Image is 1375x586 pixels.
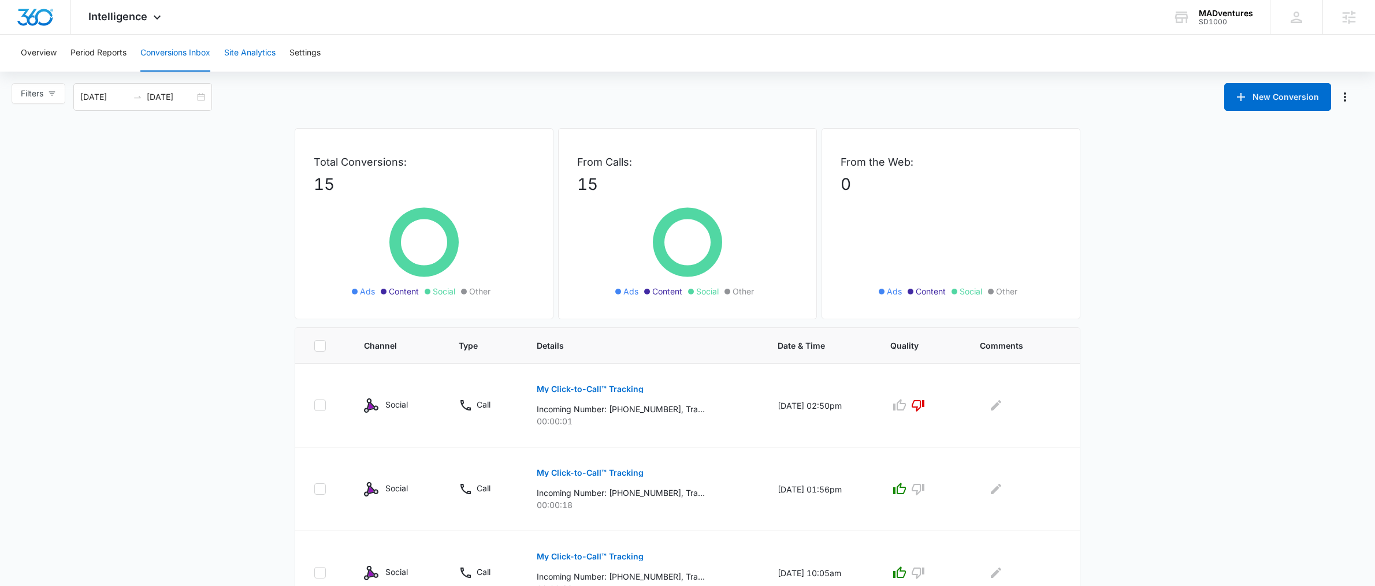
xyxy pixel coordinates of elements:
[996,285,1017,297] span: Other
[477,566,490,578] p: Call
[537,415,750,427] p: 00:00:01
[224,35,276,72] button: Site Analytics
[652,285,682,297] span: Content
[88,10,147,23] span: Intelligence
[385,398,408,410] p: Social
[140,35,210,72] button: Conversions Inbox
[1336,88,1354,106] button: Manage Numbers
[12,83,65,104] button: Filters
[433,285,455,297] span: Social
[890,339,935,352] span: Quality
[696,285,719,297] span: Social
[733,285,754,297] span: Other
[577,172,798,196] p: 15
[469,285,490,297] span: Other
[314,154,534,170] p: Total Conversions:
[987,563,1005,582] button: Edit Comments
[537,469,644,477] p: My Click-to-Call™ Tracking
[537,375,644,403] button: My Click-to-Call™ Tracking
[887,285,902,297] span: Ads
[133,92,142,102] span: to
[459,339,492,352] span: Type
[537,459,644,487] button: My Click-to-Call™ Tracking
[477,482,490,494] p: Call
[477,398,490,410] p: Call
[623,285,638,297] span: Ads
[841,172,1061,196] p: 0
[147,91,195,103] input: End date
[764,447,876,531] td: [DATE] 01:56pm
[314,172,534,196] p: 15
[70,35,127,72] button: Period Reports
[537,487,705,499] p: Incoming Number: [PHONE_NUMBER], Tracking Number: [PHONE_NUMBER], Ring To: [PHONE_NUMBER], Caller...
[916,285,946,297] span: Content
[577,154,798,170] p: From Calls:
[21,35,57,72] button: Overview
[1199,18,1253,26] div: account id
[80,91,128,103] input: Start date
[537,553,644,561] p: My Click-to-Call™ Tracking
[537,499,750,511] p: 00:00:18
[537,339,733,352] span: Details
[389,285,419,297] span: Content
[778,339,846,352] span: Date & Time
[537,385,644,393] p: My Click-to-Call™ Tracking
[360,285,375,297] span: Ads
[960,285,982,297] span: Social
[1224,83,1331,111] button: New Conversion
[133,92,142,102] span: swap-right
[21,87,43,100] span: Filters
[537,403,705,415] p: Incoming Number: [PHONE_NUMBER], Tracking Number: [PHONE_NUMBER], Ring To: [PHONE_NUMBER], Caller...
[364,339,415,352] span: Channel
[537,543,644,570] button: My Click-to-Call™ Tracking
[289,35,321,72] button: Settings
[537,570,705,583] p: Incoming Number: [PHONE_NUMBER], Tracking Number: [PHONE_NUMBER], Ring To: [PHONE_NUMBER], Caller...
[1199,9,1253,18] div: account name
[987,480,1005,498] button: Edit Comments
[987,396,1005,415] button: Edit Comments
[980,339,1045,352] span: Comments
[764,364,876,447] td: [DATE] 02:50pm
[385,482,408,494] p: Social
[385,566,408,578] p: Social
[841,154,1061,170] p: From the Web:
